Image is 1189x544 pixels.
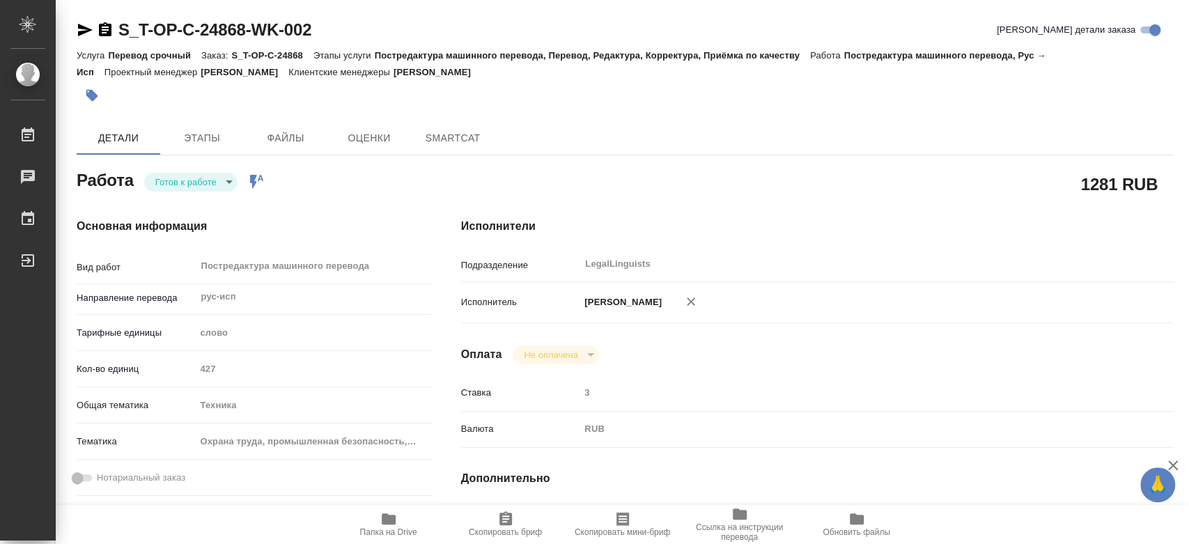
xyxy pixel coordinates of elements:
[676,286,706,317] button: Удалить исполнителя
[564,505,681,544] button: Скопировать мини-бриф
[1146,470,1169,499] span: 🙏
[195,359,433,379] input: Пустое поле
[375,50,810,61] p: Постредактура машинного перевода, Перевод, Редактура, Корректура, Приёмка по качеству
[419,130,486,147] span: SmartCat
[118,20,311,39] a: S_T-OP-C-24868-WK-002
[77,435,195,449] p: Тематика
[201,50,231,61] p: Заказ:
[77,80,107,111] button: Добавить тэг
[330,505,447,544] button: Папка на Drive
[144,173,238,192] div: Готов к работе
[201,67,288,77] p: [PERSON_NAME]
[823,527,890,537] span: Обновить файлы
[77,218,405,235] h4: Основная информация
[690,522,790,542] span: Ссылка на инструкции перевода
[336,130,403,147] span: Оценки
[461,470,1174,487] h4: Дополнительно
[447,505,564,544] button: Скопировать бриф
[1081,172,1158,196] h2: 1281 RUB
[195,321,433,345] div: слово
[77,291,195,305] p: Направление перевода
[97,22,114,38] button: Скопировать ссылку
[580,417,1114,441] div: RUB
[77,261,195,274] p: Вид работ
[580,295,662,309] p: [PERSON_NAME]
[513,345,598,364] div: Готов к работе
[520,349,582,361] button: Не оплачена
[77,362,195,376] p: Кол-во единиц
[288,67,394,77] p: Клиентские менеджеры
[469,527,542,537] span: Скопировать бриф
[97,471,185,485] span: Нотариальный заказ
[151,176,221,188] button: Готов к работе
[231,50,313,61] p: S_T-OP-C-24868
[461,386,580,400] p: Ставка
[77,326,195,340] p: Тарифные единицы
[85,130,152,147] span: Детали
[810,50,844,61] p: Работа
[77,166,134,192] h2: Работа
[360,527,417,537] span: Папка на Drive
[461,422,580,436] p: Валюта
[580,382,1114,403] input: Пустое поле
[77,398,195,412] p: Общая тематика
[575,527,670,537] span: Скопировать мини-бриф
[461,295,580,309] p: Исполнитель
[77,22,93,38] button: Скопировать ссылку для ЯМессенджера
[77,50,108,61] p: Услуга
[997,23,1135,37] span: [PERSON_NAME] детали заказа
[681,505,798,544] button: Ссылка на инструкции перевода
[798,505,915,544] button: Обновить файлы
[461,258,580,272] p: Подразделение
[195,394,433,417] div: Техника
[313,50,375,61] p: Этапы услуги
[252,130,319,147] span: Файлы
[461,346,502,363] h4: Оплата
[104,67,201,77] p: Проектный менеджер
[1140,467,1175,502] button: 🙏
[108,50,201,61] p: Перевод срочный
[169,130,235,147] span: Этапы
[195,430,433,453] div: Охрана труда, промышленная безопасность, экология и стандартизация
[461,218,1174,235] h4: Исполнители
[394,67,481,77] p: [PERSON_NAME]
